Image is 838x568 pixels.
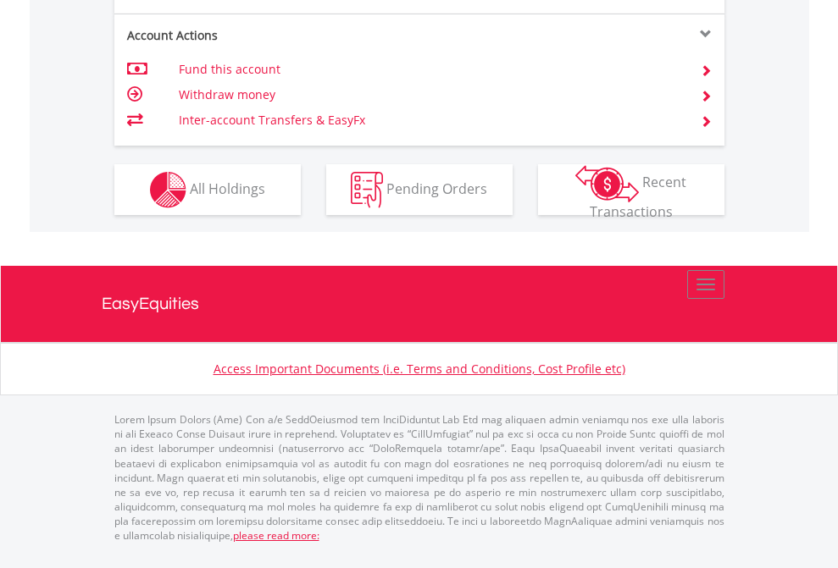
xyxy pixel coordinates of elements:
[575,165,639,202] img: transactions-zar-wht.png
[102,266,737,342] a: EasyEquities
[214,361,625,377] a: Access Important Documents (i.e. Terms and Conditions, Cost Profile etc)
[538,164,724,215] button: Recent Transactions
[190,179,265,197] span: All Holdings
[233,528,319,543] a: please read more:
[326,164,513,215] button: Pending Orders
[114,412,724,543] p: Lorem Ipsum Dolors (Ame) Con a/e SeddOeiusmod tem InciDiduntut Lab Etd mag aliquaen admin veniamq...
[386,179,487,197] span: Pending Orders
[114,164,301,215] button: All Holdings
[351,172,383,208] img: pending_instructions-wht.png
[150,172,186,208] img: holdings-wht.png
[114,27,419,44] div: Account Actions
[179,57,680,82] td: Fund this account
[179,108,680,133] td: Inter-account Transfers & EasyFx
[179,82,680,108] td: Withdraw money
